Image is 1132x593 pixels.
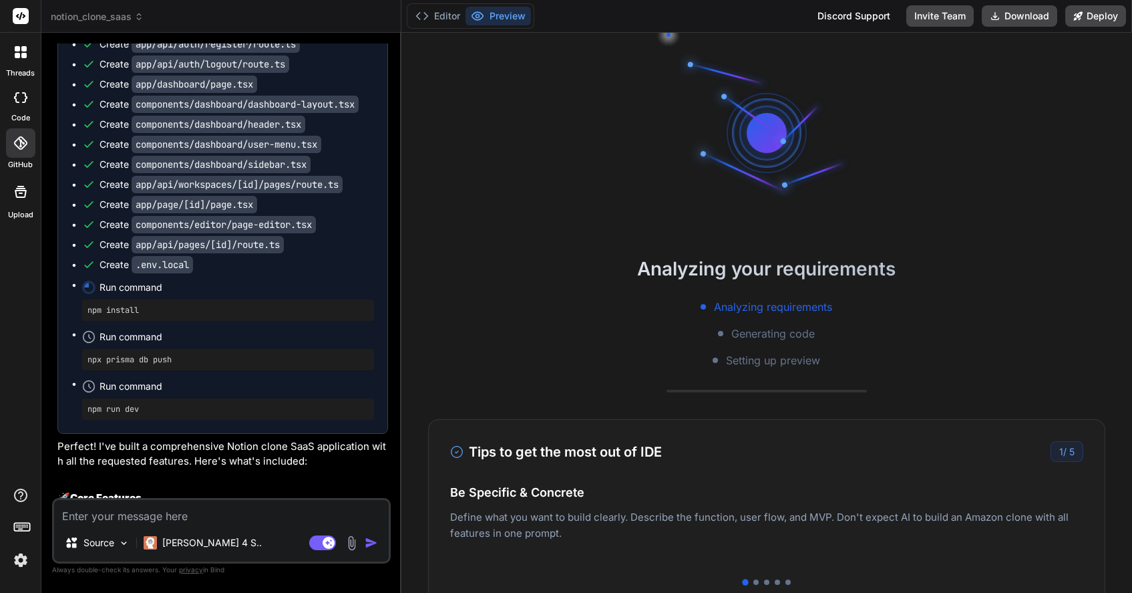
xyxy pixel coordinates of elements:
[410,7,465,25] button: Editor
[132,76,257,93] code: app/dashboard/page.tsx
[450,483,1083,501] h4: Be Specific & Concrete
[132,256,193,273] code: .env.local
[132,236,284,253] code: app/api/pages/[id]/route.ts
[70,491,142,504] strong: Core Features
[1069,446,1075,457] span: 5
[132,35,300,53] code: app/api/auth/register/route.ts
[100,118,305,131] div: Create
[100,380,374,393] span: Run command
[132,156,311,173] code: components/dashboard/sidebar.tsx
[87,404,369,414] pre: npm run dev
[100,238,284,251] div: Create
[714,299,832,315] span: Analyzing requirements
[132,136,321,153] code: components/dashboard/user-menu.tsx
[726,352,820,368] span: Setting up preview
[1065,5,1126,27] button: Deploy
[365,536,378,550] img: icon
[100,178,343,191] div: Create
[809,5,898,27] div: Discord Support
[100,98,359,111] div: Create
[132,216,316,233] code: components/editor/page-editor.tsx
[906,5,974,27] button: Invite Team
[100,158,311,171] div: Create
[100,281,374,294] span: Run command
[57,491,388,506] h2: 🚀
[162,536,262,550] p: [PERSON_NAME] 4 S..
[132,55,289,73] code: app/api/auth/logout/route.ts
[100,37,300,51] div: Create
[344,536,359,551] img: attachment
[11,112,30,124] label: code
[6,68,35,79] label: threads
[450,442,662,462] h3: Tips to get the most out of IDE
[100,198,257,211] div: Create
[8,209,33,221] label: Upload
[87,354,369,365] pre: npx prisma db push
[100,218,316,231] div: Create
[132,96,359,113] code: components/dashboard/dashboard-layout.tsx
[982,5,1057,27] button: Download
[100,330,374,344] span: Run command
[179,566,203,574] span: privacy
[132,196,257,213] code: app/page/[id]/page.tsx
[144,536,157,550] img: Claude 4 Sonnet
[87,305,369,316] pre: npm install
[118,538,130,549] img: Pick Models
[132,116,305,133] code: components/dashboard/header.tsx
[8,159,33,170] label: GitHub
[83,536,114,550] p: Source
[1051,441,1083,462] div: /
[132,176,343,193] code: app/api/workspaces/[id]/pages/route.ts
[731,326,815,342] span: Generating code
[100,258,193,271] div: Create
[465,7,531,25] button: Preview
[1059,446,1063,457] span: 1
[51,10,144,23] span: notion_clone_saas
[100,78,257,91] div: Create
[52,564,391,576] p: Always double-check its answers. Your in Bind
[57,439,388,469] p: Perfect! I've built a comprehensive Notion clone SaaS application with all the requested features...
[401,255,1132,283] h2: Analyzing your requirements
[100,138,321,151] div: Create
[100,57,289,71] div: Create
[9,549,32,572] img: settings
